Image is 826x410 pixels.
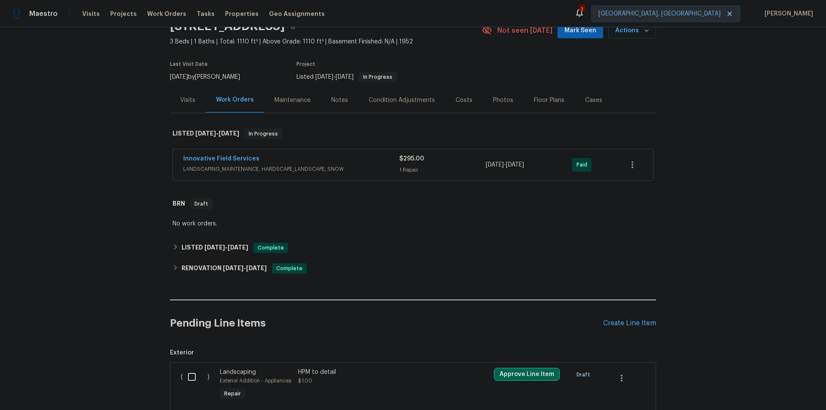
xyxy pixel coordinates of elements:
[486,162,504,168] span: [DATE]
[178,365,217,405] div: ( )
[220,369,256,375] span: Landscaping
[173,219,653,228] div: No work orders.
[225,9,259,18] span: Properties
[147,9,186,18] span: Work Orders
[204,244,225,250] span: [DATE]
[197,11,215,17] span: Tasks
[82,9,100,18] span: Visits
[493,96,513,105] div: Photos
[170,303,603,343] h2: Pending Line Items
[273,264,306,273] span: Complete
[170,190,656,218] div: BRN Draft
[170,62,208,67] span: Last Visit Date
[497,26,552,35] span: Not seen [DATE]
[360,74,396,80] span: In Progress
[603,319,656,327] div: Create Line Item
[219,130,239,136] span: [DATE]
[336,74,354,80] span: [DATE]
[269,9,325,18] span: Geo Assignments
[221,389,244,398] span: Repair
[399,156,424,162] span: $295.00
[170,37,482,46] span: 3 Beds | 1 Baths | Total: 1110 ft² | Above Grade: 1110 ft² | Basement Finished: N/A | 1952
[191,200,212,208] span: Draft
[296,74,397,80] span: Listed
[246,265,267,271] span: [DATE]
[534,96,564,105] div: Floor Plans
[369,96,435,105] div: Condition Adjustments
[576,160,591,169] span: Paid
[315,74,333,80] span: [DATE]
[494,368,560,381] button: Approve Line Item
[564,25,596,36] span: Mark Seen
[456,96,472,105] div: Costs
[204,244,248,250] span: -
[170,72,250,82] div: by [PERSON_NAME]
[29,9,58,18] span: Maestro
[315,74,354,80] span: -
[274,96,311,105] div: Maintenance
[223,265,267,271] span: -
[173,129,239,139] h6: LISTED
[579,5,585,14] div: 1
[195,130,239,136] span: -
[296,62,315,67] span: Project
[173,199,185,209] h6: BRN
[331,96,348,105] div: Notes
[182,243,248,253] h6: LISTED
[228,244,248,250] span: [DATE]
[399,166,486,174] div: 1 Repair
[298,368,450,376] div: HPM to detail
[170,74,188,80] span: [DATE]
[216,96,254,104] div: Work Orders
[585,96,602,105] div: Cases
[182,263,267,274] h6: RENOVATION
[183,165,399,173] span: LANDSCAPING_MAINTENANCE, HARDSCAPE_LANDSCAPE, SNOW
[195,130,216,136] span: [DATE]
[298,378,312,383] span: $1.00
[220,378,291,383] span: Exterior Addition - Appliances
[615,25,649,36] span: Actions
[180,96,195,105] div: Visits
[761,9,813,18] span: [PERSON_NAME]
[245,129,281,138] span: In Progress
[598,9,721,18] span: [GEOGRAPHIC_DATA], [GEOGRAPHIC_DATA]
[110,9,137,18] span: Projects
[170,237,656,258] div: LISTED [DATE]-[DATE]Complete
[170,22,285,31] h2: [STREET_ADDRESS]
[183,156,259,162] a: Innovative Field Services
[558,23,603,39] button: Mark Seen
[170,120,656,148] div: LISTED [DATE]-[DATE]In Progress
[576,370,594,379] span: Draft
[254,244,287,252] span: Complete
[486,160,524,169] span: -
[170,348,656,357] span: Exterior
[608,23,656,39] button: Actions
[506,162,524,168] span: [DATE]
[223,265,243,271] span: [DATE]
[170,258,656,279] div: RENOVATION [DATE]-[DATE]Complete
